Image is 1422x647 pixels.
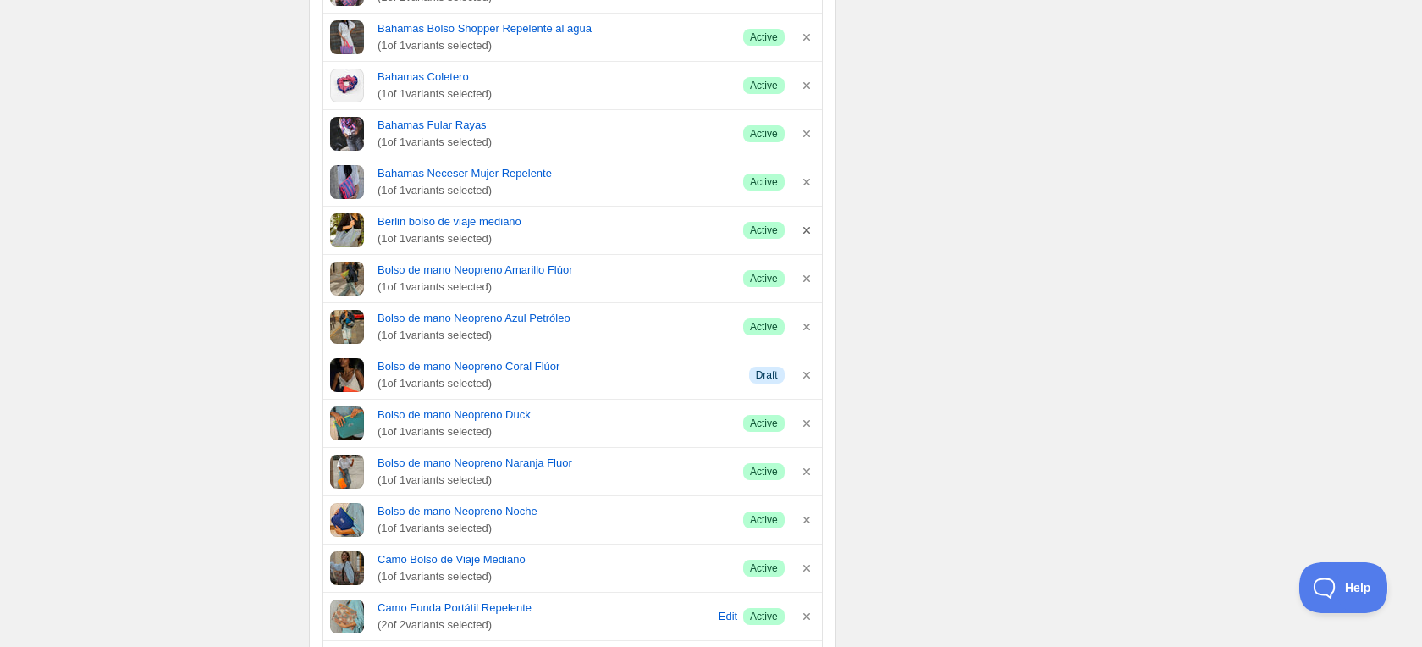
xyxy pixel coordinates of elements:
a: Bolso de mano Neopreno Naranja Fluor [378,455,730,472]
a: Camo Bolso de Viaje Mediano [378,551,730,568]
span: Active [750,610,778,623]
a: Bahamas Coletero [378,69,730,86]
span: ( 1 of 1 variants selected) [378,230,730,247]
span: ( 1 of 1 variants selected) [378,134,730,151]
a: Bolso de mano Neopreno Noche [378,503,730,520]
a: Bolso de mano Neopreno Azul Petróleo [378,310,730,327]
span: Active [750,561,778,575]
span: Active [750,30,778,44]
a: Bahamas Bolso Shopper Repelente al agua [378,20,730,37]
span: Draft [756,368,778,382]
span: Active [750,224,778,237]
span: Active [750,127,778,141]
a: Berlin bolso de viaje mediano [378,213,730,230]
span: ( 1 of 1 variants selected) [378,279,730,296]
span: Active [750,320,778,334]
a: Bolso de mano Neopreno Amarillo Flúor [378,262,730,279]
a: Bahamas Neceser Mujer Repelente [378,165,730,182]
span: ( 1 of 1 variants selected) [378,520,730,537]
span: ( 1 of 1 variants selected) [378,37,730,54]
span: Edit [719,608,737,625]
a: Bolso de mano Neopreno Coral Flúor [378,358,736,375]
iframe: Toggle Customer Support [1299,562,1388,613]
span: ( 1 of 1 variants selected) [378,182,730,199]
span: ( 1 of 1 variants selected) [378,472,730,489]
span: ( 1 of 1 variants selected) [378,375,736,392]
a: Bahamas Fular Rayas [378,117,730,134]
button: Edit [716,603,740,630]
span: ( 1 of 1 variants selected) [378,86,730,102]
span: Active [750,465,778,478]
span: Active [750,513,778,527]
span: Active [750,272,778,285]
span: Active [750,79,778,92]
span: ( 1 of 1 variants selected) [378,423,730,440]
span: Active [750,175,778,189]
a: Bolso de mano Neopreno Duck [378,406,730,423]
span: ( 1 of 1 variants selected) [378,327,730,344]
span: Active [750,417,778,430]
a: Camo Funda Portátil Repelente [378,600,713,617]
span: ( 2 of 2 variants selected) [378,617,713,633]
span: ( 1 of 1 variants selected) [378,568,730,585]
